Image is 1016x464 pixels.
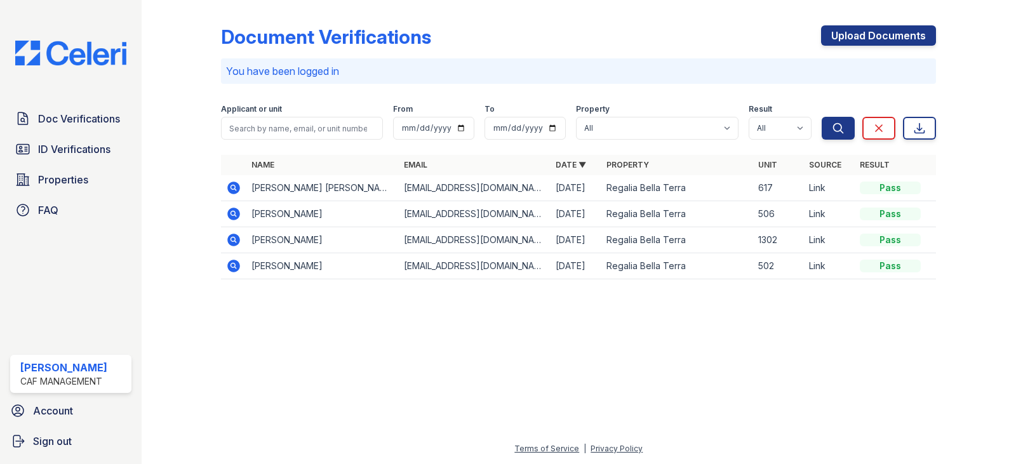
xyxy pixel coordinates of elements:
[38,202,58,218] span: FAQ
[804,201,855,227] td: Link
[221,117,383,140] input: Search by name, email, or unit number
[38,172,88,187] span: Properties
[246,201,398,227] td: [PERSON_NAME]
[226,63,931,79] p: You have been logged in
[251,160,274,169] a: Name
[38,142,110,157] span: ID Verifications
[393,104,413,114] label: From
[809,160,841,169] a: Source
[20,360,107,375] div: [PERSON_NAME]
[576,104,610,114] label: Property
[758,160,777,169] a: Unit
[556,160,586,169] a: Date ▼
[860,160,890,169] a: Result
[601,201,753,227] td: Regalia Bella Terra
[584,444,586,453] div: |
[20,375,107,388] div: CAF Management
[485,104,495,114] label: To
[221,25,431,48] div: Document Verifications
[860,208,921,220] div: Pass
[804,227,855,253] td: Link
[5,398,137,423] a: Account
[399,201,551,227] td: [EMAIL_ADDRESS][DOMAIN_NAME]
[38,111,120,126] span: Doc Verifications
[221,104,282,114] label: Applicant or unit
[399,175,551,201] td: [EMAIL_ADDRESS][DOMAIN_NAME]
[821,25,936,46] a: Upload Documents
[399,227,551,253] td: [EMAIL_ADDRESS][DOMAIN_NAME]
[10,106,131,131] a: Doc Verifications
[860,234,921,246] div: Pass
[804,175,855,201] td: Link
[753,201,804,227] td: 506
[551,175,601,201] td: [DATE]
[601,227,753,253] td: Regalia Bella Terra
[246,227,398,253] td: [PERSON_NAME]
[514,444,579,453] a: Terms of Service
[551,227,601,253] td: [DATE]
[5,41,137,65] img: CE_Logo_Blue-a8612792a0a2168367f1c8372b55b34899dd931a85d93a1a3d3e32e68fde9ad4.png
[10,197,131,223] a: FAQ
[33,403,73,418] span: Account
[606,160,649,169] a: Property
[804,253,855,279] td: Link
[860,260,921,272] div: Pass
[404,160,427,169] a: Email
[551,201,601,227] td: [DATE]
[246,175,398,201] td: [PERSON_NAME] [PERSON_NAME]
[749,104,772,114] label: Result
[753,175,804,201] td: 617
[753,253,804,279] td: 502
[601,253,753,279] td: Regalia Bella Terra
[753,227,804,253] td: 1302
[10,167,131,192] a: Properties
[551,253,601,279] td: [DATE]
[591,444,643,453] a: Privacy Policy
[601,175,753,201] td: Regalia Bella Terra
[399,253,551,279] td: [EMAIL_ADDRESS][DOMAIN_NAME]
[5,428,137,454] a: Sign out
[246,253,398,279] td: [PERSON_NAME]
[860,182,921,194] div: Pass
[10,136,131,162] a: ID Verifications
[33,434,72,449] span: Sign out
